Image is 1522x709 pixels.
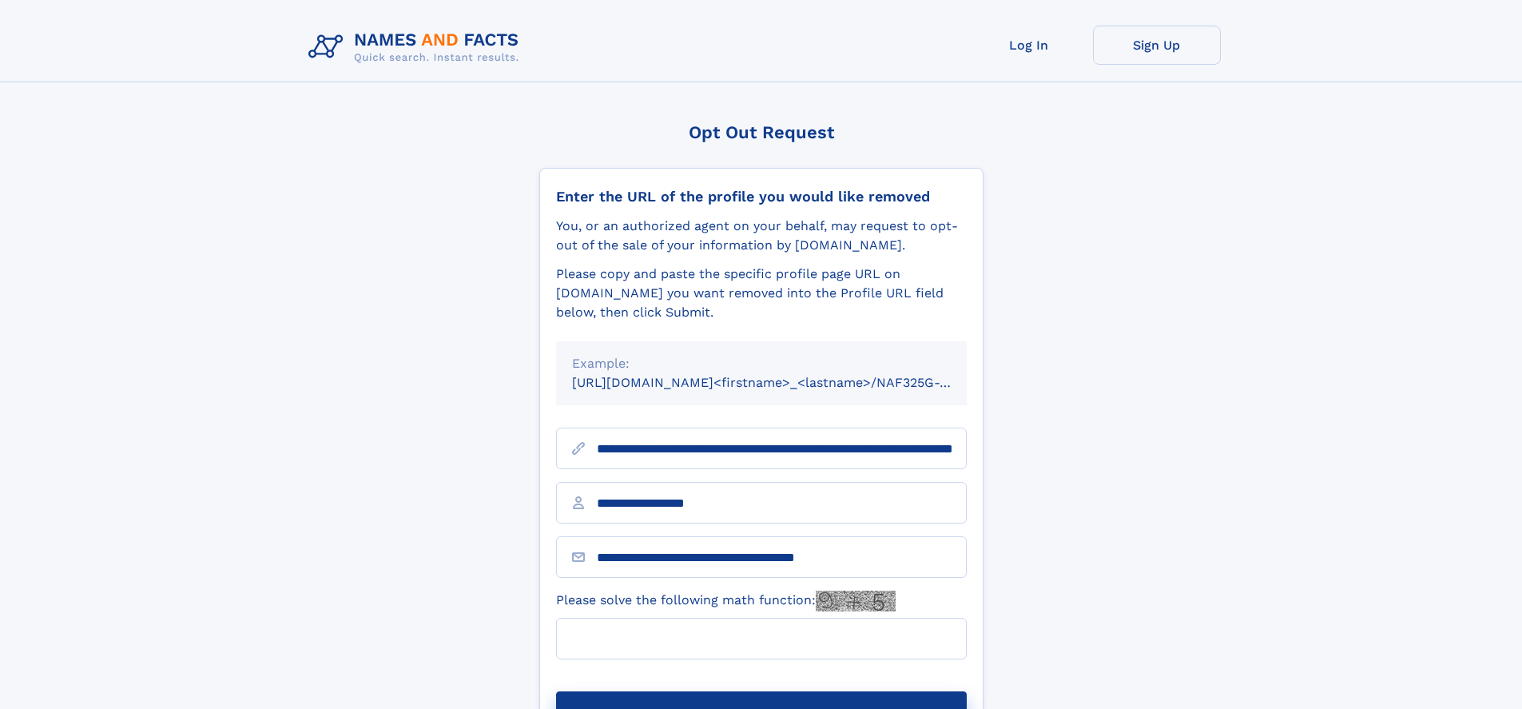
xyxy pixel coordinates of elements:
[556,265,967,322] div: Please copy and paste the specific profile page URL on [DOMAIN_NAME] you want removed into the Pr...
[539,122,984,142] div: Opt Out Request
[965,26,1093,65] a: Log In
[556,591,896,611] label: Please solve the following math function:
[572,375,997,390] small: [URL][DOMAIN_NAME]<firstname>_<lastname>/NAF325G-xxxxxxxx
[556,188,967,205] div: Enter the URL of the profile you would like removed
[302,26,532,69] img: Logo Names and Facts
[556,217,967,255] div: You, or an authorized agent on your behalf, may request to opt-out of the sale of your informatio...
[572,354,951,373] div: Example:
[1093,26,1221,65] a: Sign Up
